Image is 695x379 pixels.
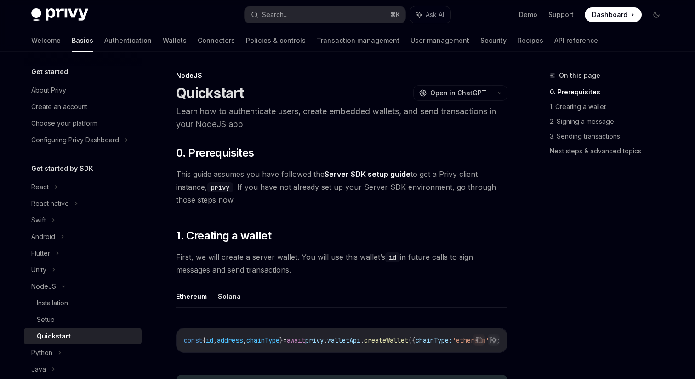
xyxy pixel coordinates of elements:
[262,9,288,20] div: Search...
[585,7,642,22] a: Dashboard
[385,252,400,262] code: id
[410,29,469,52] a: User management
[31,281,56,292] div: NodeJS
[31,134,119,146] div: Configuring Privy Dashboard
[413,85,492,101] button: Open in ChatGPT
[31,264,46,275] div: Unity
[31,85,66,96] div: About Privy
[37,314,55,325] div: Setup
[246,29,306,52] a: Policies & controls
[31,215,46,226] div: Swift
[176,105,507,131] p: Learn how to authenticate users, create embedded wallets, and send transactions in your NodeJS app
[519,10,537,19] a: Demo
[31,347,52,358] div: Python
[246,336,279,344] span: chainType
[317,29,399,52] a: Transaction management
[324,336,327,344] span: .
[480,29,507,52] a: Security
[176,168,507,206] span: This guide assumes you have followed the to get a Privy client instance, . If you have not alread...
[207,182,233,192] code: privy
[364,336,408,344] span: createWallet
[488,334,500,346] button: Ask AI
[176,228,271,243] span: 1. Creating a wallet
[550,114,671,129] a: 2. Signing a message
[550,144,671,158] a: Next steps & advanced topics
[37,331,71,342] div: Quickstart
[592,10,627,19] span: Dashboard
[426,10,444,19] span: Ask AI
[554,29,598,52] a: API reference
[410,6,450,23] button: Ask AI
[176,71,507,80] div: NodeJS
[473,334,485,346] button: Copy the contents from the code block
[218,286,241,307] button: Solana
[325,169,410,179] a: Server SDK setup guide
[198,29,235,52] a: Connectors
[31,8,88,21] img: dark logo
[176,251,507,276] span: First, we will create a server wallet. You will use this wallet’s in future calls to sign message...
[31,181,49,192] div: React
[24,115,142,132] a: Choose your platform
[163,29,187,52] a: Wallets
[360,336,364,344] span: .
[31,29,61,52] a: Welcome
[245,6,405,23] button: Search...⌘K
[176,286,207,307] button: Ethereum
[176,146,254,160] span: 0. Prerequisites
[408,336,416,344] span: ({
[559,70,600,81] span: On this page
[31,248,50,259] div: Flutter
[184,336,202,344] span: const
[550,85,671,99] a: 0. Prerequisites
[72,29,93,52] a: Basics
[416,336,452,344] span: chainType:
[206,336,213,344] span: id
[548,10,574,19] a: Support
[24,328,142,344] a: Quickstart
[430,88,486,98] span: Open in ChatGPT
[202,336,206,344] span: {
[390,11,400,18] span: ⌘ K
[37,297,68,309] div: Installation
[31,163,93,174] h5: Get started by SDK
[649,7,664,22] button: Toggle dark mode
[550,129,671,144] a: 3. Sending transactions
[243,336,246,344] span: ,
[550,99,671,114] a: 1. Creating a wallet
[104,29,152,52] a: Authentication
[518,29,543,52] a: Recipes
[283,336,287,344] span: =
[213,336,217,344] span: ,
[31,66,68,77] h5: Get started
[176,85,244,101] h1: Quickstart
[305,336,324,344] span: privy
[327,336,360,344] span: walletApi
[31,198,69,209] div: React native
[217,336,243,344] span: address
[287,336,305,344] span: await
[24,82,142,99] a: About Privy
[31,364,46,375] div: Java
[24,295,142,311] a: Installation
[24,99,142,115] a: Create an account
[452,336,489,344] span: 'ethereum'
[31,101,87,112] div: Create an account
[24,311,142,328] a: Setup
[31,231,55,242] div: Android
[31,118,97,129] div: Choose your platform
[279,336,283,344] span: }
